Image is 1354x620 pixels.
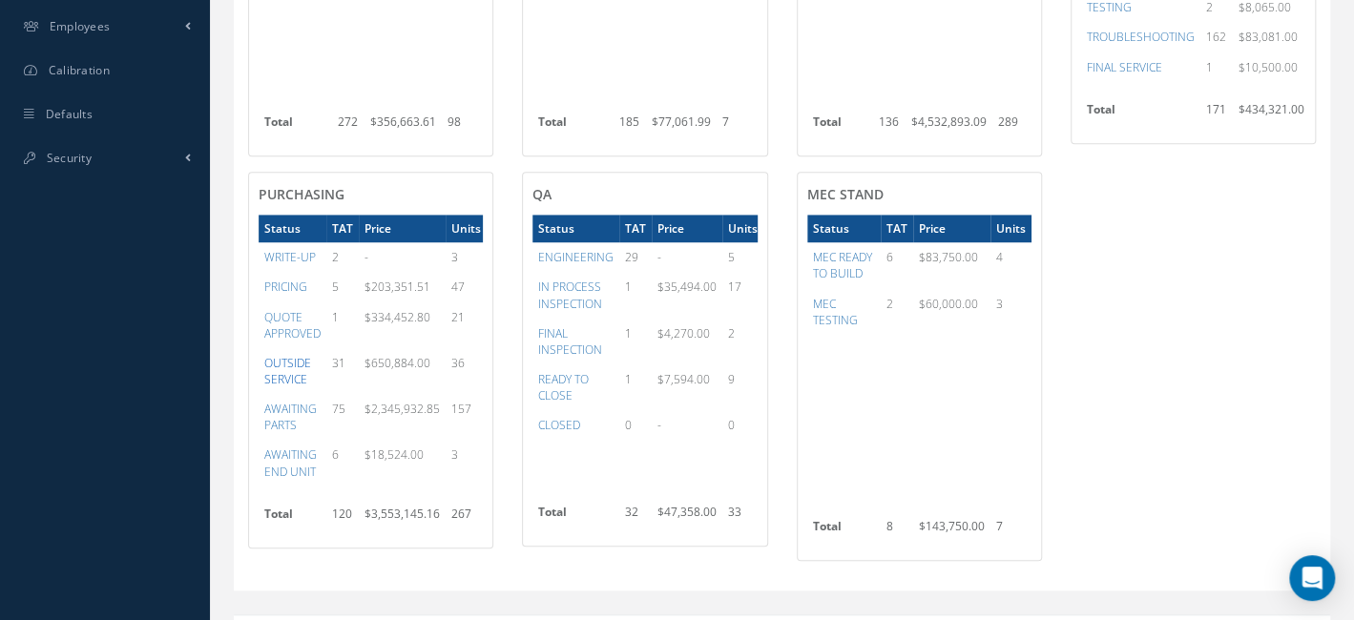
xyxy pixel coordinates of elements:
[538,249,614,265] a: ENGINEERING
[990,242,1031,288] td: 4
[1289,555,1335,601] div: Open Intercom Messenger
[446,215,487,242] th: Units
[259,500,326,538] th: Total
[1087,29,1195,45] a: TROUBLESHOOTING
[1200,95,1233,134] td: 171
[264,309,321,341] a: QUOTE APPROVED
[1200,22,1233,52] td: 162
[326,242,359,272] td: 2
[365,309,430,325] span: $334,452.80
[619,498,652,536] td: 32
[1239,59,1298,75] span: $10,500.00
[881,512,913,550] td: 8
[722,272,763,318] td: 17
[990,289,1031,335] td: 3
[619,410,652,440] td: 0
[1200,52,1233,82] td: 1
[264,446,317,479] a: AWAITING END UNIT
[264,279,307,295] a: PRICING
[807,108,873,146] th: Total
[919,296,978,312] span: $60,000.00
[365,355,430,371] span: $650,884.00
[722,498,763,536] td: 33
[881,242,913,288] td: 6
[990,512,1031,550] td: 7
[365,279,430,295] span: $203,351.51
[47,150,92,166] span: Security
[538,417,580,433] a: CLOSED
[326,302,359,348] td: 1
[532,108,613,146] th: Total
[873,108,906,146] td: 136
[446,348,487,394] td: 36
[722,319,763,364] td: 2
[992,108,1033,146] td: 289
[722,242,763,272] td: 5
[881,289,913,335] td: 2
[370,114,436,130] span: $356,663.61
[1081,95,1200,134] th: Total
[1239,29,1298,45] span: $83,081.00
[881,215,913,242] th: TAT
[365,401,440,417] span: $2,345,932.85
[326,394,359,440] td: 75
[619,319,652,364] td: 1
[326,500,359,538] td: 120
[619,215,652,242] th: TAT
[259,215,326,242] th: Status
[359,215,446,242] th: Price
[259,187,483,203] h4: PURCHASING
[657,504,717,520] span: $47,358.00
[446,242,487,272] td: 3
[619,242,652,272] td: 29
[807,512,881,550] th: Total
[365,249,368,265] span: -
[722,215,763,242] th: Units
[365,446,424,463] span: $18,524.00
[657,249,661,265] span: -
[990,215,1031,242] th: Units
[722,410,763,440] td: 0
[532,187,757,203] h4: QA
[538,371,589,403] a: READY TO CLOSE
[657,417,661,433] span: -
[911,114,987,130] span: $4,532,893.09
[813,296,858,328] a: MEC TESTING
[442,108,483,146] td: 98
[326,272,359,301] td: 5
[716,108,757,146] td: 7
[259,108,332,146] th: Total
[1239,101,1304,117] span: $434,321.00
[919,518,985,534] span: $143,750.00
[913,215,990,242] th: Price
[538,325,602,358] a: FINAL INSPECTION
[651,114,710,130] span: $77,061.99
[538,279,602,311] a: IN PROCESS INSPECTION
[365,506,440,522] span: $3,553,145.16
[326,348,359,394] td: 31
[722,364,763,410] td: 9
[264,401,317,433] a: AWAITING PARTS
[657,279,717,295] span: $35,494.00
[619,364,652,410] td: 1
[807,215,881,242] th: Status
[657,371,710,387] span: $7,594.00
[1087,59,1162,75] a: FINAL SERVICE
[49,62,110,78] span: Calibration
[657,325,710,341] span: $4,270.00
[264,249,316,265] a: WRITE-UP
[332,108,365,146] td: 272
[326,440,359,486] td: 6
[619,272,652,318] td: 1
[446,440,487,486] td: 3
[813,249,872,281] a: MEC READY TO BUILD
[264,355,311,387] a: OUTSIDE SERVICE
[532,215,619,242] th: Status
[532,498,619,536] th: Total
[807,187,1031,203] h4: MEC STAND
[326,215,359,242] th: TAT
[919,249,978,265] span: $83,750.00
[446,394,487,440] td: 157
[652,215,722,242] th: Price
[50,18,111,34] span: Employees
